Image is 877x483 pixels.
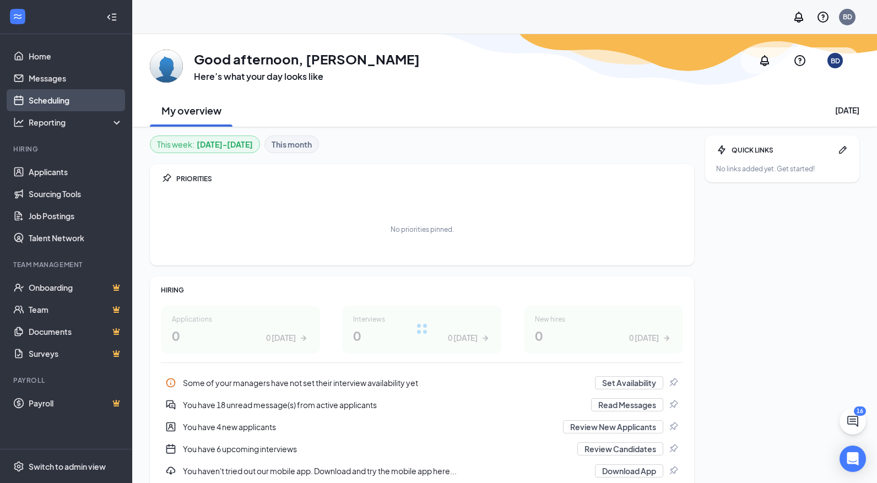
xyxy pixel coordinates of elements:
[29,117,123,128] div: Reporting
[668,443,679,454] svg: Pin
[29,343,123,365] a: SurveysCrown
[29,227,123,249] a: Talent Network
[29,89,123,111] a: Scheduling
[13,144,121,154] div: Hiring
[157,138,253,150] div: This week :
[29,161,123,183] a: Applicants
[106,12,117,23] svg: Collapse
[668,421,679,432] svg: Pin
[183,377,588,388] div: Some of your managers have not set their interview availability yet
[161,372,683,394] div: Some of your managers have not set their interview availability yet
[150,50,183,83] img: Blanca Duarte
[837,144,848,155] svg: Pen
[161,173,172,184] svg: Pin
[732,145,833,155] div: QUICK LINKS
[161,460,683,482] div: You haven't tried out our mobile app. Download and try the mobile app here...
[13,260,121,269] div: Team Management
[194,50,420,68] h1: Good afternoon, [PERSON_NAME]
[29,276,123,299] a: OnboardingCrown
[793,54,806,67] svg: QuestionInfo
[29,392,123,414] a: PayrollCrown
[716,144,727,155] svg: Bolt
[840,446,866,472] div: Open Intercom Messenger
[29,205,123,227] a: Job Postings
[161,372,683,394] a: InfoSome of your managers have not set their interview availability yetSet AvailabilityPin
[13,376,121,385] div: Payroll
[161,460,683,482] a: DownloadYou haven't tried out our mobile app. Download and try the mobile app here...Download AppPin
[29,67,123,89] a: Messages
[595,464,663,477] button: Download App
[183,399,584,410] div: You have 18 unread message(s) from active applicants
[165,377,176,388] svg: Info
[197,138,253,150] b: [DATE] - [DATE]
[792,10,805,24] svg: Notifications
[29,45,123,67] a: Home
[161,416,683,438] a: UserEntityYou have 4 new applicantsReview New ApplicantsPin
[835,105,859,116] div: [DATE]
[161,438,683,460] div: You have 6 upcoming interviews
[13,461,24,472] svg: Settings
[29,183,123,205] a: Sourcing Tools
[161,438,683,460] a: CalendarNewYou have 6 upcoming interviewsReview CandidatesPin
[12,11,23,22] svg: WorkstreamLogo
[165,465,176,476] svg: Download
[668,377,679,388] svg: Pin
[29,299,123,321] a: TeamCrown
[591,398,663,411] button: Read Messages
[29,461,106,472] div: Switch to admin view
[854,406,866,416] div: 16
[668,465,679,476] svg: Pin
[13,117,24,128] svg: Analysis
[165,421,176,432] svg: UserEntity
[183,443,571,454] div: You have 6 upcoming interviews
[165,443,176,454] svg: CalendarNew
[161,285,683,295] div: HIRING
[843,12,852,21] div: BD
[846,415,859,428] svg: ChatActive
[816,10,830,24] svg: QuestionInfo
[194,70,420,83] h3: Here’s what your day looks like
[391,225,454,234] div: No priorities pinned.
[176,174,683,183] div: PRIORITIES
[716,164,848,173] div: No links added yet. Get started!
[758,54,771,67] svg: Notifications
[161,394,683,416] div: You have 18 unread message(s) from active applicants
[577,442,663,455] button: Review Candidates
[161,394,683,416] a: DoubleChatActiveYou have 18 unread message(s) from active applicantsRead MessagesPin
[161,104,221,117] h2: My overview
[183,465,588,476] div: You haven't tried out our mobile app. Download and try the mobile app here...
[668,399,679,410] svg: Pin
[831,56,840,66] div: BD
[161,416,683,438] div: You have 4 new applicants
[272,138,312,150] b: This month
[183,421,556,432] div: You have 4 new applicants
[29,321,123,343] a: DocumentsCrown
[840,408,866,435] button: ChatActive
[595,376,663,389] button: Set Availability
[563,420,663,433] button: Review New Applicants
[165,399,176,410] svg: DoubleChatActive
